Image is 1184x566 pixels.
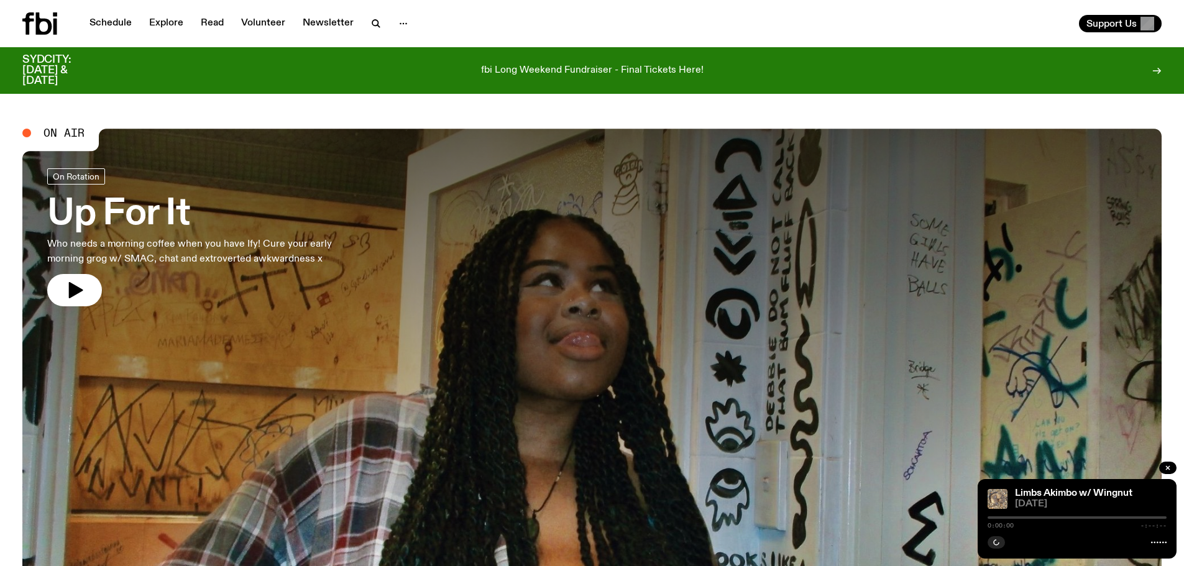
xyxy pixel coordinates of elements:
[44,127,85,139] span: On Air
[47,237,365,267] p: Who needs a morning coffee when you have Ify! Cure your early morning grog w/ SMAC, chat and extr...
[1086,18,1137,29] span: Support Us
[47,197,365,232] h3: Up For It
[1079,15,1162,32] button: Support Us
[481,65,704,76] p: fbi Long Weekend Fundraiser - Final Tickets Here!
[295,15,361,32] a: Newsletter
[82,15,139,32] a: Schedule
[22,55,102,86] h3: SYDCITY: [DATE] & [DATE]
[988,523,1014,529] span: 0:00:00
[1015,500,1167,509] span: [DATE]
[53,172,99,181] span: On Rotation
[234,15,293,32] a: Volunteer
[193,15,231,32] a: Read
[142,15,191,32] a: Explore
[1140,523,1167,529] span: -:--:--
[47,168,105,185] a: On Rotation
[1015,488,1132,498] a: Limbs Akimbo w/ Wingnut
[47,168,365,306] a: Up For ItWho needs a morning coffee when you have Ify! Cure your early morning grog w/ SMAC, chat...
